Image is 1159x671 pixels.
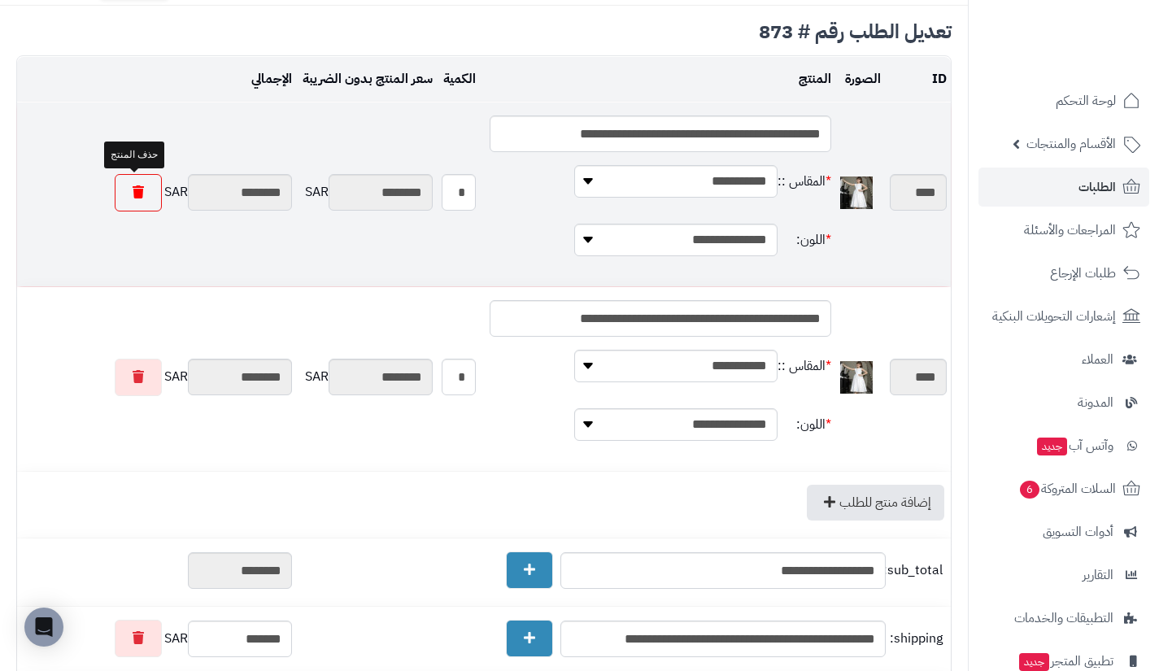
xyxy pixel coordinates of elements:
img: 1756220308-413A5103-40x40.jpeg [840,361,873,394]
td: ID [885,57,951,102]
td: سعر المنتج بدون الضريبة [296,57,437,102]
a: المراجعات والأسئلة [978,211,1149,250]
td: المقاس :: [778,152,831,211]
a: إضافة منتج للطلب [807,485,944,521]
span: الأقسام والمنتجات [1026,133,1116,155]
span: جديد [1037,438,1067,455]
a: وآتس آبجديد [978,426,1149,465]
span: الطلبات [1078,176,1116,198]
div: SAR [21,620,292,657]
div: Open Intercom Messenger [24,608,63,647]
span: إشعارات التحويلات البنكية [992,305,1116,328]
a: المدونة [978,383,1149,422]
a: لوحة التحكم [978,81,1149,120]
td: الإجمالي [17,57,296,102]
a: الطلبات [978,168,1149,207]
div: حذف المنتج [104,142,164,168]
span: العملاء [1082,348,1113,371]
td: الكمية [437,57,480,102]
div: SAR [300,174,433,211]
a: التطبيقات والخدمات [978,599,1149,638]
a: إشعارات التحويلات البنكية [978,297,1149,336]
span: جديد [1019,653,1049,671]
span: المراجعات والأسئلة [1024,219,1116,242]
div: SAR [21,359,292,396]
td: المقاس :: [778,337,831,395]
a: العملاء [978,340,1149,379]
span: المدونة [1078,391,1113,414]
span: sub_total: [890,561,943,580]
td: المنتج [480,57,835,102]
div: SAR [21,174,292,211]
span: طلبات الإرجاع [1050,262,1116,285]
a: طلبات الإرجاع [978,254,1149,293]
span: السلات المتروكة [1018,477,1116,500]
a: أدوات التسويق [978,512,1149,551]
span: shipping: [890,630,943,648]
span: التطبيقات والخدمات [1014,607,1113,630]
span: لوحة التحكم [1056,89,1116,112]
a: السلات المتروكة6 [978,469,1149,508]
img: 1756220308-413A5103-40x40.jpeg [840,176,873,209]
div: SAR [300,359,433,395]
div: تعديل الطلب رقم # 873 [16,22,952,41]
span: 6 [1020,481,1039,499]
a: التقارير [978,556,1149,595]
span: وآتس آب [1035,434,1113,457]
td: الصورة [835,57,885,102]
span: التقارير [1083,564,1113,586]
span: أدوات التسويق [1043,521,1113,543]
td: اللون: [778,211,831,269]
td: اللون: [778,395,831,454]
